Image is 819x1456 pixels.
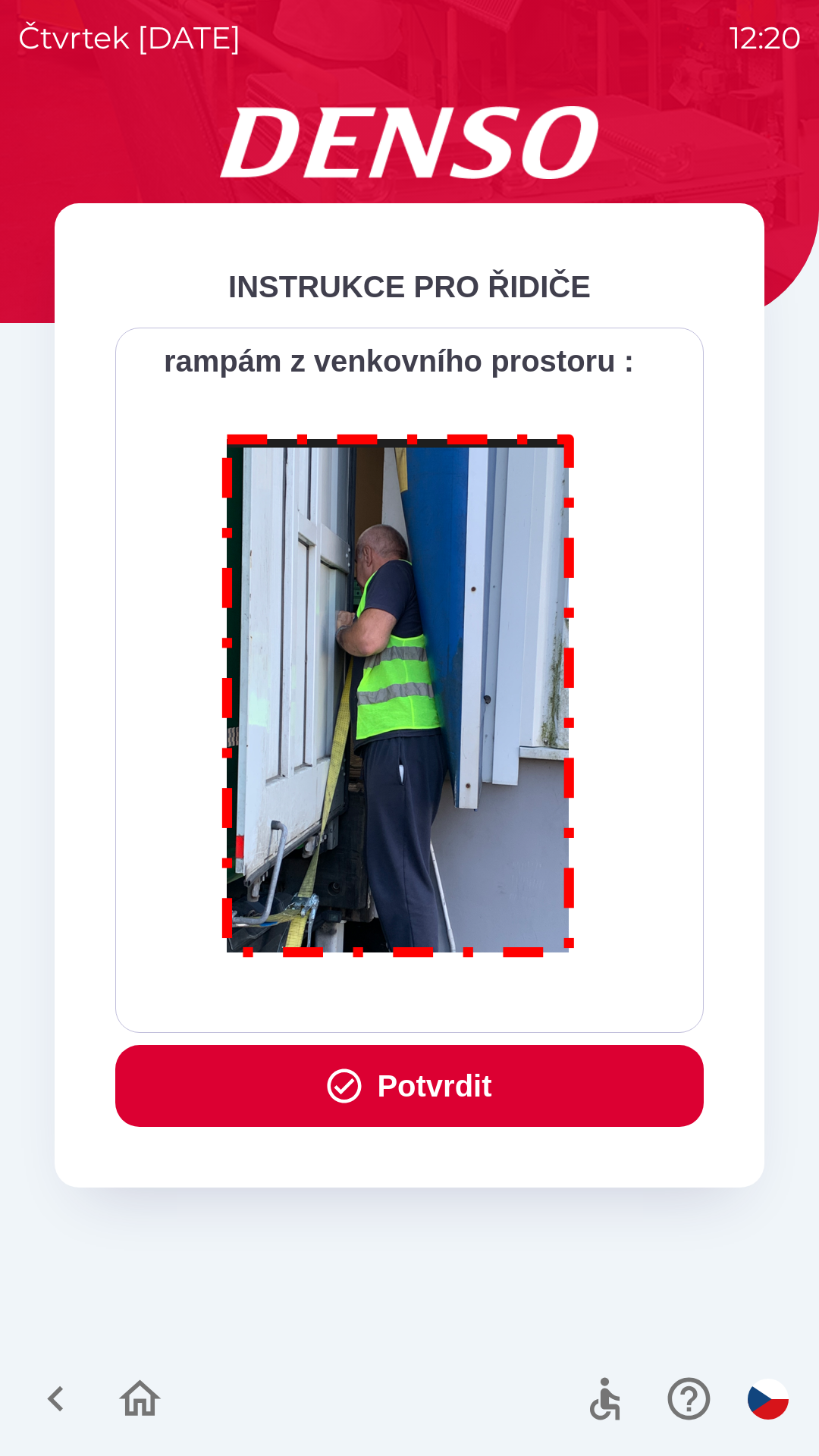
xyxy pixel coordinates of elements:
[730,15,801,61] p: 12:20
[55,106,764,179] img: Logo
[115,1045,704,1127] button: Potvrdit
[748,1379,789,1420] img: cs flag
[18,15,241,61] p: čtvrtek [DATE]
[115,264,704,309] div: INSTRUKCE PRO ŘIDIČE
[205,414,593,971] img: M8MNayrTL6gAAAABJRU5ErkJggg==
